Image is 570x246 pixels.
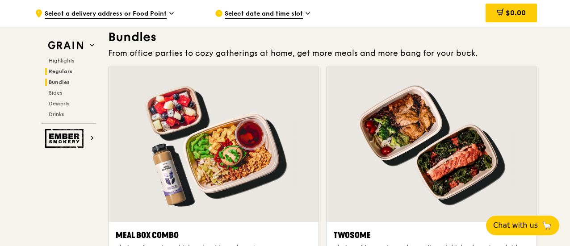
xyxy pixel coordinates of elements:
span: Bundles [49,79,70,85]
button: Chat with us🦙 [486,216,559,235]
span: Highlights [49,58,74,64]
div: Twosome [334,229,529,242]
img: Grain web logo [45,38,86,54]
div: From office parties to cozy gatherings at home, get more meals and more bang for your buck. [108,47,537,59]
span: Select a delivery address or Food Point [45,9,167,19]
span: Desserts [49,100,69,107]
span: 🦙 [541,220,552,231]
span: $0.00 [506,8,526,17]
span: Chat with us [493,220,538,231]
img: Ember Smokery web logo [45,129,86,148]
span: Sides [49,90,62,96]
div: Meal Box Combo [116,229,311,242]
h3: Bundles [108,29,537,45]
span: Regulars [49,68,72,75]
span: Drinks [49,111,64,117]
span: Select date and time slot [225,9,303,19]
